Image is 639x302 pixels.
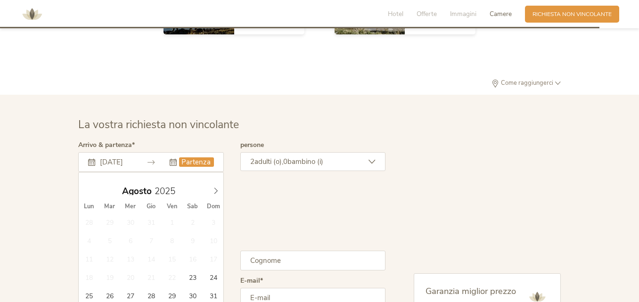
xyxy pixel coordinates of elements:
[142,231,160,250] span: Agosto 7, 2025
[203,204,224,210] span: Dom
[240,142,264,148] label: persone
[121,250,139,268] span: Agosto 13, 2025
[388,9,403,18] span: Hotel
[204,213,222,231] span: Agosto 3, 2025
[142,213,160,231] span: Luglio 31, 2025
[142,250,160,268] span: Agosto 14, 2025
[99,204,120,210] span: Mar
[417,9,437,18] span: Offerte
[183,213,202,231] span: Agosto 2, 2025
[532,10,612,18] span: Richiesta non vincolante
[163,268,181,286] span: Agosto 22, 2025
[80,268,98,286] span: Agosto 18, 2025
[100,268,119,286] span: Agosto 19, 2025
[121,231,139,250] span: Agosto 6, 2025
[152,185,183,197] input: Year
[120,204,141,210] span: Mer
[122,187,152,196] span: Agosto
[78,117,239,132] span: La vostra richiesta non vincolante
[80,213,98,231] span: Luglio 28, 2025
[240,251,386,270] input: Cognome
[79,204,99,210] span: Lun
[141,204,162,210] span: Gio
[98,157,132,167] input: Arrivo
[250,157,254,166] span: 2
[204,231,222,250] span: Agosto 10, 2025
[183,250,202,268] span: Agosto 16, 2025
[283,157,287,166] span: 0
[254,157,283,166] span: adulti (o),
[142,268,160,286] span: Agosto 21, 2025
[121,268,139,286] span: Agosto 20, 2025
[121,213,139,231] span: Luglio 30, 2025
[80,231,98,250] span: Agosto 4, 2025
[287,157,323,166] span: bambino (i)
[204,250,222,268] span: Agosto 17, 2025
[183,231,202,250] span: Agosto 9, 2025
[426,285,516,297] span: Garanzia miglior prezzo
[163,231,181,250] span: Agosto 8, 2025
[100,250,119,268] span: Agosto 12, 2025
[163,250,181,268] span: Agosto 15, 2025
[204,268,222,286] span: Agosto 24, 2025
[78,142,135,148] label: Arrivo & partenza
[163,213,181,231] span: Agosto 1, 2025
[490,9,512,18] span: Camere
[183,268,202,286] span: Agosto 23, 2025
[240,278,263,284] label: E-mail
[450,9,476,18] span: Immagini
[179,157,213,167] input: Partenza
[100,231,119,250] span: Agosto 5, 2025
[162,204,182,210] span: Ven
[499,80,555,86] span: Come raggiungerci
[182,204,203,210] span: Sab
[100,213,119,231] span: Luglio 29, 2025
[18,11,46,16] a: AMONTI & LUNARIS Wellnessresort
[80,250,98,268] span: Agosto 11, 2025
